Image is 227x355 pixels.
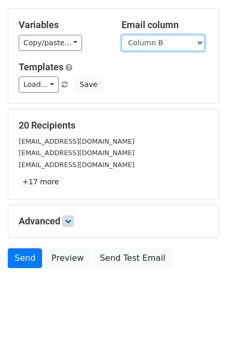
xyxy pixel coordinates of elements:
small: [EMAIL_ADDRESS][DOMAIN_NAME] [19,137,135,145]
h5: Email column [122,19,209,31]
h5: Variables [19,19,106,31]
a: Send [8,248,42,268]
a: Load... [19,77,59,93]
a: Preview [45,248,90,268]
a: +17 more [19,175,62,188]
a: Templates [19,61,63,72]
a: Send Test Email [93,248,172,268]
iframe: Chat Widget [175,305,227,355]
a: Copy/paste... [19,35,82,51]
h5: 20 Recipients [19,120,208,131]
small: [EMAIL_ADDRESS][DOMAIN_NAME] [19,149,135,157]
small: [EMAIL_ADDRESS][DOMAIN_NAME] [19,161,135,169]
button: Save [75,77,102,93]
h5: Advanced [19,215,208,227]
